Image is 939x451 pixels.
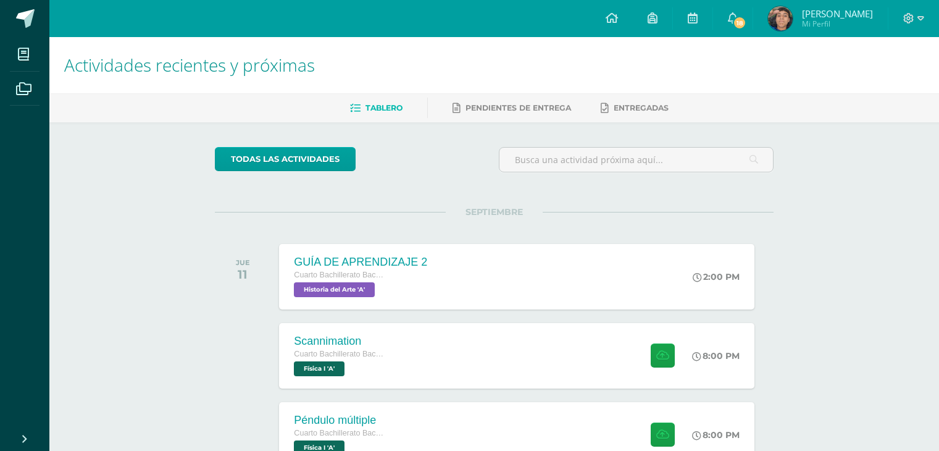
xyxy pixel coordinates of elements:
[294,282,375,297] span: Historia del Arte 'A'
[294,335,386,348] div: Scannimation
[365,103,403,112] span: Tablero
[692,350,740,361] div: 8:00 PM
[64,53,315,77] span: Actividades recientes y próximas
[294,271,386,279] span: Cuarto Bachillerato Bachillerato en CCLL con Orientación en Diseño Gráfico
[236,267,250,282] div: 11
[802,19,873,29] span: Mi Perfil
[733,16,746,30] span: 18
[294,350,386,358] span: Cuarto Bachillerato Bachillerato en CCLL con Orientación en Diseño Gráfico
[215,147,356,171] a: todas las Actividades
[294,414,386,427] div: Péndulo múltiple
[693,271,740,282] div: 2:00 PM
[350,98,403,118] a: Tablero
[802,7,873,20] span: [PERSON_NAME]
[614,103,669,112] span: Entregadas
[692,429,740,440] div: 8:00 PM
[294,429,386,437] span: Cuarto Bachillerato Bachillerato en CCLL con Orientación en Diseño Gráfico
[236,258,250,267] div: JUE
[601,98,669,118] a: Entregadas
[453,98,571,118] a: Pendientes de entrega
[465,103,571,112] span: Pendientes de entrega
[446,206,543,217] span: SEPTIEMBRE
[294,361,344,376] span: Física I 'A'
[294,256,427,269] div: GUÍA DE APRENDIZAJE 2
[499,148,773,172] input: Busca una actividad próxima aquí...
[768,6,793,31] img: 0d74eeb2ba3bef1758afca8a13c7b09a.png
